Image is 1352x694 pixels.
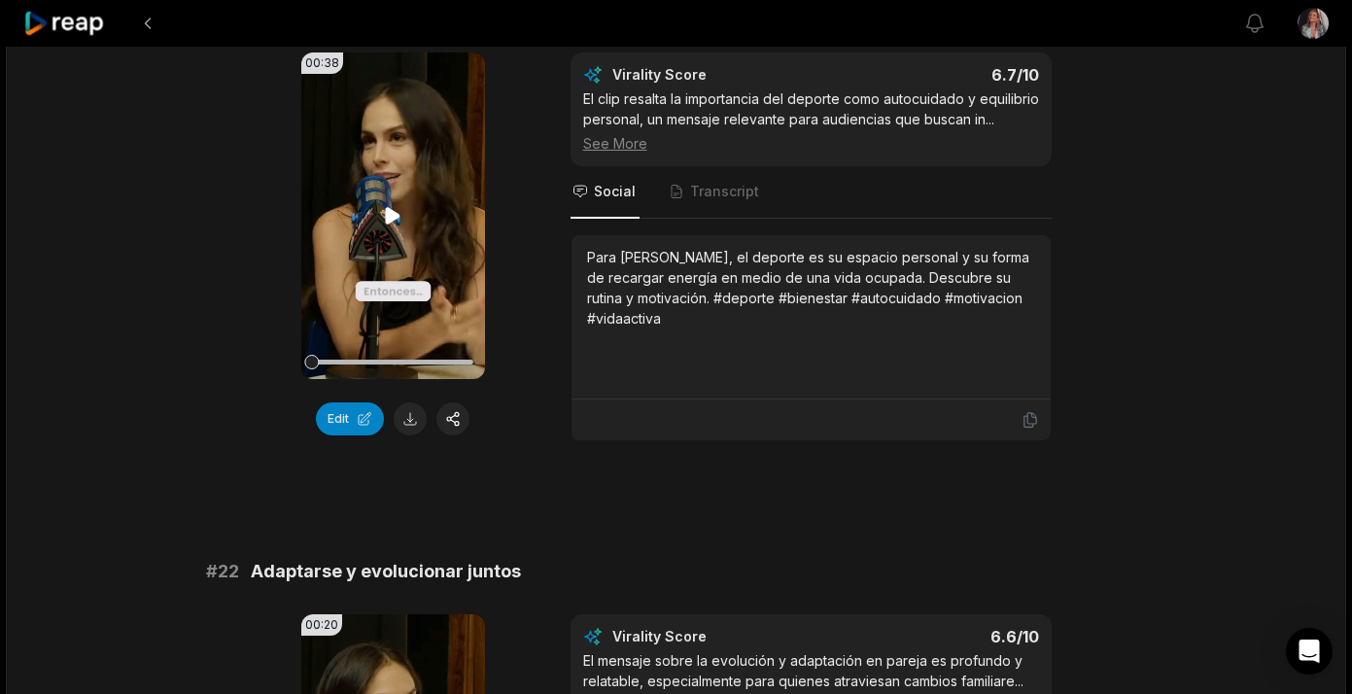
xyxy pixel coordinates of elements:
div: Virality Score [612,627,821,646]
div: 6.6 /10 [830,627,1039,646]
div: 6.7 /10 [830,65,1039,85]
div: El clip resalta la importancia del deporte como autocuidado y equilibrio personal, un mensaje rel... [583,88,1039,154]
nav: Tabs [571,166,1052,219]
span: # 22 [206,558,239,585]
div: See More [583,133,1039,154]
video: Your browser does not support mp4 format. [301,52,485,379]
div: Open Intercom Messenger [1286,628,1333,675]
div: Virality Score [612,65,821,85]
div: Para [PERSON_NAME], el deporte es su espacio personal y su forma de recargar energía en medio de ... [587,247,1035,329]
span: Adaptarse y evolucionar juntos [251,558,521,585]
span: Social [594,182,636,201]
span: Transcript [690,182,759,201]
button: Edit [316,402,384,435]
